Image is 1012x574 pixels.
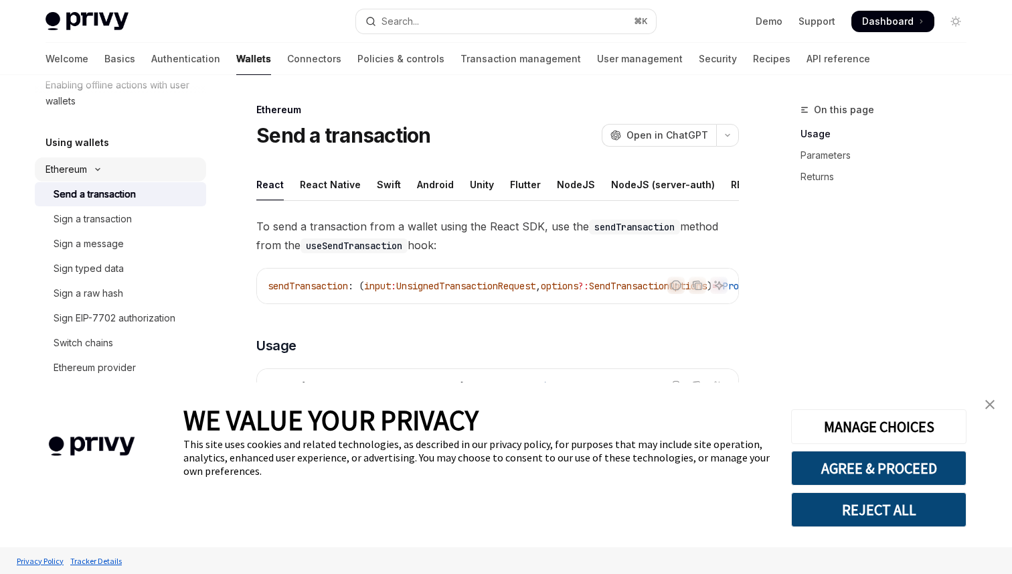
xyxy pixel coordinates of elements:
[54,310,175,326] div: Sign EIP-7702 authorization
[417,169,454,200] div: Android
[35,306,206,330] a: Sign EIP-7702 authorization
[382,13,419,29] div: Search...
[407,380,460,392] span: useWallets
[391,280,396,292] span: :
[945,11,966,32] button: Toggle dark mode
[35,331,206,355] a: Switch chains
[268,380,300,392] span: import
[466,380,487,392] span: from
[800,166,977,188] a: Returns
[54,211,132,227] div: Sign a transaction
[602,124,716,147] button: Open in ChatGPT
[35,157,206,182] button: Toggle Ethereum section
[402,380,407,392] span: ,
[510,169,541,200] div: Flutter
[35,182,206,206] a: Send a transaction
[305,380,402,392] span: useSendTransaction
[460,43,581,75] a: Transaction management
[535,280,541,292] span: ,
[256,169,284,200] div: React
[183,403,479,437] span: WE VALUE YOUR PRIVACY
[541,280,578,292] span: options
[626,129,708,142] span: Open in ChatGPT
[54,360,136,376] div: Ethereum provider
[301,238,408,253] code: useSendTransaction
[667,377,685,394] button: Report incorrect code
[236,43,271,75] a: Wallets
[256,123,431,147] h1: Send a transaction
[851,11,934,32] a: Dashboard
[13,549,67,573] a: Privacy Policy
[791,492,966,527] button: REJECT ALL
[183,437,771,478] div: This site uses cookies and related technologies, as described in our privacy policy, for purposes...
[35,380,206,405] a: Interfacing with common libraries
[689,377,706,394] button: Copy the contents from the code block
[589,220,680,234] code: sendTransaction
[862,15,914,28] span: Dashboard
[35,257,206,281] a: Sign typed data
[667,277,685,294] button: Report incorrect code
[348,280,364,292] span: : (
[634,16,648,27] span: ⌘ K
[35,281,206,305] a: Sign a raw hash
[268,280,348,292] span: sendTransaction
[54,261,124,277] div: Sign typed data
[104,43,135,75] a: Basics
[67,549,125,573] a: Tracker Details
[54,236,124,252] div: Sign a message
[578,280,589,292] span: ?:
[756,15,782,28] a: Demo
[707,280,712,292] span: )
[357,43,444,75] a: Policies & controls
[151,43,220,75] a: Authentication
[300,169,361,200] div: React Native
[35,356,206,380] a: Ethereum provider
[589,280,707,292] span: SendTransactionOptions
[35,232,206,256] a: Sign a message
[800,123,977,145] a: Usage
[46,161,87,177] div: Ethereum
[377,169,401,200] div: Swift
[710,377,728,394] button: Ask AI
[396,280,535,292] span: UnsignedTransactionRequest
[256,217,739,255] span: To send a transaction from a wallet using the React SDK, use the method from the hook:
[798,15,835,28] a: Support
[791,409,966,444] button: MANAGE CHOICES
[54,285,123,301] div: Sign a raw hash
[46,135,109,151] h5: Using wallets
[753,43,790,75] a: Recipes
[611,169,715,200] div: NodeJS (server-auth)
[699,43,737,75] a: Security
[256,336,297,355] span: Usage
[287,43,341,75] a: Connectors
[470,169,494,200] div: Unity
[35,207,206,231] a: Sign a transaction
[256,103,739,117] div: Ethereum
[597,43,683,75] a: User management
[807,43,870,75] a: API reference
[710,277,728,294] button: Ask AI
[791,451,966,486] button: AGREE & PROCEED
[54,186,136,202] div: Send a transaction
[20,417,163,476] img: company logo
[487,380,605,392] span: '@privy-io/react-auth'
[460,380,466,392] span: }
[54,335,113,351] div: Switch chains
[300,380,305,392] span: {
[364,280,391,292] span: input
[977,391,1003,418] a: close banner
[800,145,977,166] a: Parameters
[605,380,610,392] span: ;
[985,400,995,409] img: close banner
[356,9,656,33] button: Open search
[557,169,595,200] div: NodeJS
[46,43,88,75] a: Welcome
[46,12,129,31] img: light logo
[814,102,874,118] span: On this page
[689,277,706,294] button: Copy the contents from the code block
[731,169,773,200] div: REST API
